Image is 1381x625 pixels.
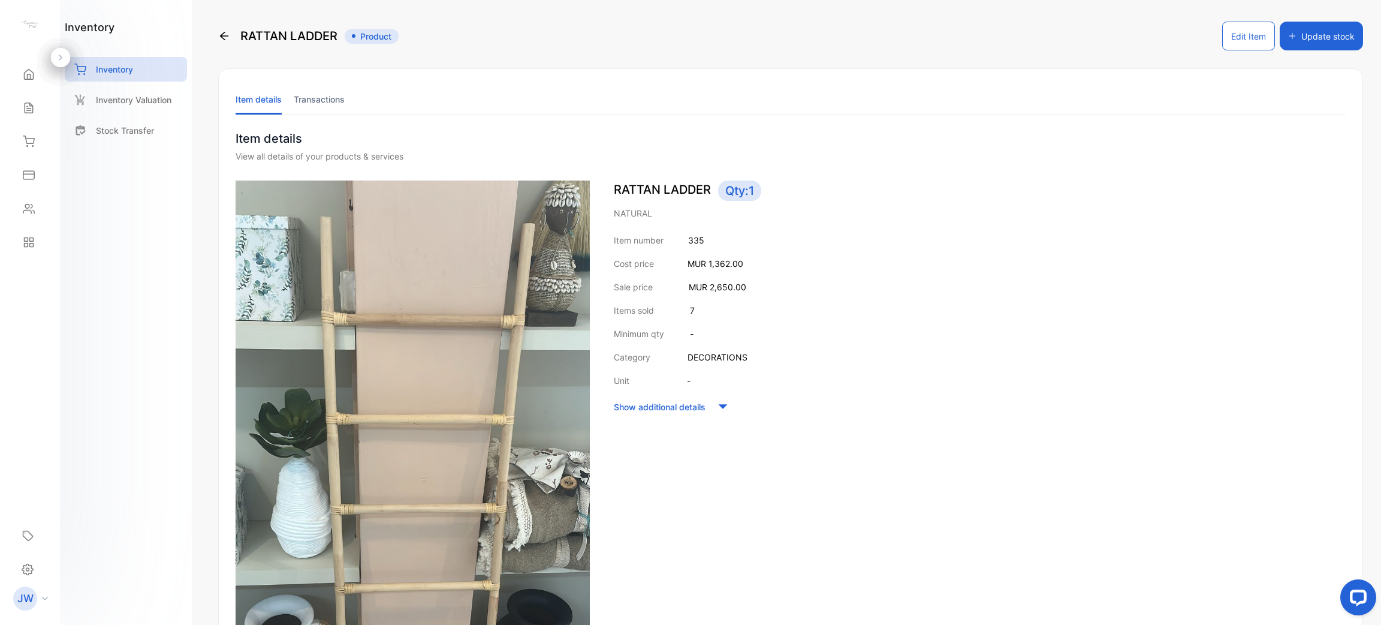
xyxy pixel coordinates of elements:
[65,19,114,35] h1: inventory
[688,259,743,269] span: MUR 1,362.00
[65,88,187,112] a: Inventory Valuation
[294,84,345,115] li: Transactions
[236,130,1346,148] p: Item details
[65,118,187,143] a: Stock Transfer
[1331,575,1381,625] iframe: LiveChat chat widget
[687,374,690,387] p: -
[65,57,187,82] a: Inventory
[614,401,705,413] p: Show additional details
[688,351,747,363] p: DECORATIONS
[96,94,171,106] p: Inventory Valuation
[96,63,133,76] p: Inventory
[690,304,695,317] p: 7
[1222,22,1275,50] button: Edit Item
[690,327,693,340] p: -
[614,351,650,363] p: Category
[1280,22,1363,50] button: Update stock
[614,304,654,317] p: Items sold
[718,181,761,201] span: Qty: 1
[614,327,664,340] p: Minimum qty
[17,591,34,606] p: JW
[218,22,399,50] div: RATTAN LADDER
[345,29,399,44] span: Product
[614,181,1346,201] p: RATTAN LADDER
[614,374,629,387] p: Unit
[614,257,654,270] p: Cost price
[21,16,39,34] img: logo
[614,234,664,247] p: Item number
[236,150,1346,163] div: View all details of your products & services
[96,124,154,137] p: Stock Transfer
[614,207,1346,220] p: NATURAL
[688,234,704,247] p: 335
[236,84,282,115] li: Item details
[689,282,746,292] span: MUR 2,650.00
[614,281,653,293] p: Sale price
